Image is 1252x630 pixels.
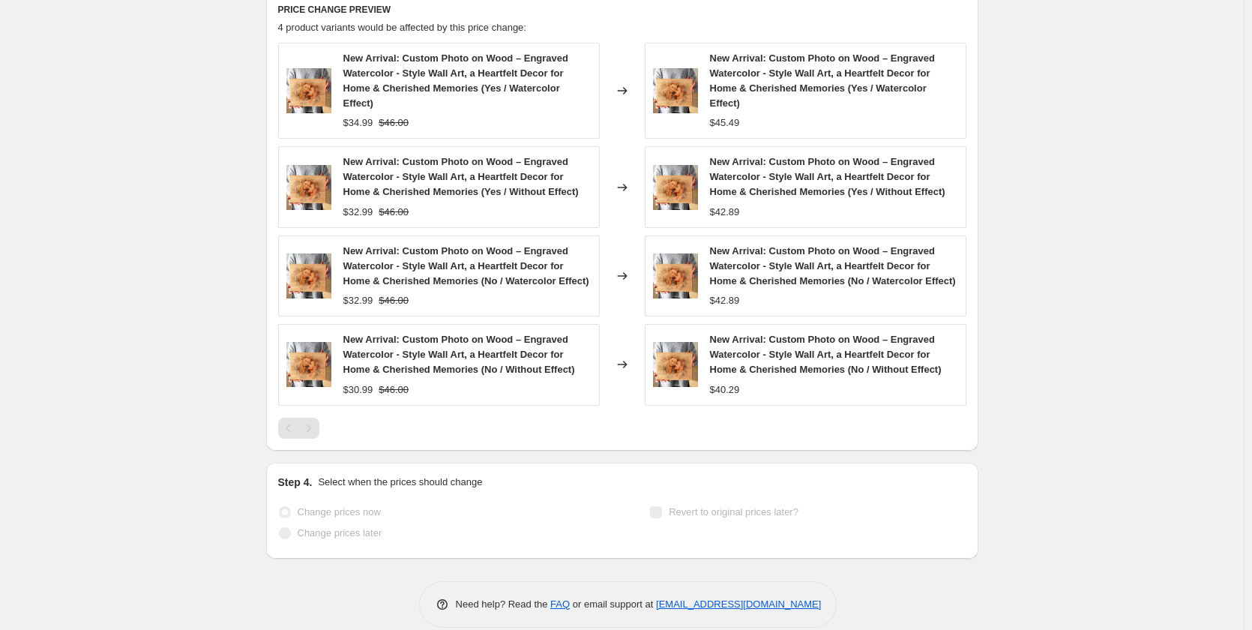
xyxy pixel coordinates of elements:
[570,598,656,610] span: or email support at
[318,475,482,490] p: Select when the prices should change
[710,295,740,306] span: $42.89
[379,384,409,395] span: $46.00
[379,117,409,128] span: $46.00
[710,206,740,217] span: $42.89
[343,334,575,375] span: New Arrival: Custom Photo on Wood – Engraved Watercolor - Style Wall Art, a Heartfelt Decor for H...
[710,156,945,197] span: New Arrival: Custom Photo on Wood – Engraved Watercolor - Style Wall Art, a Heartfelt Decor for H...
[343,384,373,395] span: $30.99
[286,165,331,210] img: 5-1-e9be8059-aedd-455b-a38a-5a76cfb7ff32-webp_1_80x.jpg
[278,418,319,439] nav: Pagination
[710,117,740,128] span: $45.49
[278,475,313,490] h2: Step 4.
[343,206,373,217] span: $32.99
[656,598,821,610] a: [EMAIL_ADDRESS][DOMAIN_NAME]
[278,4,966,16] h6: PRICE CHANGE PREVIEW
[710,52,935,109] span: New Arrival: Custom Photo on Wood – Engraved Watercolor - Style Wall Art, a Heartfelt Decor for H...
[343,156,579,197] span: New Arrival: Custom Photo on Wood – Engraved Watercolor - Style Wall Art, a Heartfelt Decor for H...
[669,506,798,517] span: Revert to original prices later?
[653,342,698,387] img: 5-1-e9be8059-aedd-455b-a38a-5a76cfb7ff32-webp_1_80x.jpg
[278,22,526,33] span: 4 product variants would be affected by this price change:
[653,68,698,113] img: 5-1-e9be8059-aedd-455b-a38a-5a76cfb7ff32-webp_1_80x.jpg
[550,598,570,610] a: FAQ
[298,527,382,538] span: Change prices later
[653,253,698,298] img: 5-1-e9be8059-aedd-455b-a38a-5a76cfb7ff32-webp_1_80x.jpg
[456,598,551,610] span: Need help? Read the
[379,295,409,306] span: $46.00
[298,506,381,517] span: Change prices now
[286,342,331,387] img: 5-1-e9be8059-aedd-455b-a38a-5a76cfb7ff32-webp_1_80x.jpg
[653,165,698,210] img: 5-1-e9be8059-aedd-455b-a38a-5a76cfb7ff32-webp_1_80x.jpg
[343,52,568,109] span: New Arrival: Custom Photo on Wood – Engraved Watercolor - Style Wall Art, a Heartfelt Decor for H...
[379,206,409,217] span: $46.00
[710,384,740,395] span: $40.29
[286,253,331,298] img: 5-1-e9be8059-aedd-455b-a38a-5a76cfb7ff32-webp_1_80x.jpg
[343,295,373,306] span: $32.99
[710,245,956,286] span: New Arrival: Custom Photo on Wood – Engraved Watercolor - Style Wall Art, a Heartfelt Decor for H...
[710,334,942,375] span: New Arrival: Custom Photo on Wood – Engraved Watercolor - Style Wall Art, a Heartfelt Decor for H...
[343,117,373,128] span: $34.99
[343,245,589,286] span: New Arrival: Custom Photo on Wood – Engraved Watercolor - Style Wall Art, a Heartfelt Decor for H...
[286,68,331,113] img: 5-1-e9be8059-aedd-455b-a38a-5a76cfb7ff32-webp_1_80x.jpg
